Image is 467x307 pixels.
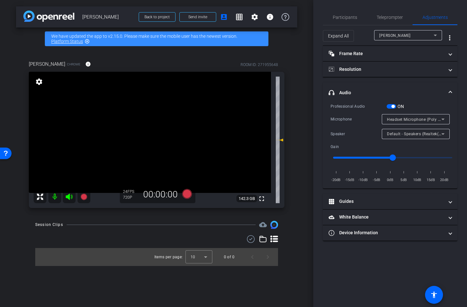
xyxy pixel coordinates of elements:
[260,249,275,265] button: Next page
[23,11,74,22] img: app-logo
[396,103,404,110] label: ON
[127,189,134,194] span: FPS
[323,30,354,42] button: Expand All
[430,291,438,299] mat-icon: accessibility
[442,30,457,46] button: More Options for Adjustments Panel
[331,131,382,137] div: Speaker
[331,144,387,150] div: Gain
[371,177,382,183] span: -5dB
[51,39,83,44] a: Platform Status
[422,15,448,20] span: Adjustments
[67,62,80,67] span: Chrome
[329,229,444,236] mat-panel-title: Device Information
[139,12,176,22] button: Back to project
[259,221,267,228] span: Destinations for your clips
[398,177,409,183] span: 5dB
[329,66,444,73] mat-panel-title: Resolution
[344,177,355,183] span: -15dB
[425,177,436,183] span: 15dB
[331,116,382,122] div: Microphone
[154,254,183,260] div: Items per page:
[123,189,139,194] div: 24
[82,11,135,23] span: [PERSON_NAME]
[323,46,457,61] mat-expansion-panel-header: Frame Rate
[179,12,216,22] button: Send invite
[329,89,444,96] mat-panel-title: Audio
[220,13,228,21] mat-icon: account_box
[387,131,456,136] span: Default - Speakers (Realtek(R) Audio)
[266,13,274,21] mat-icon: info
[323,210,457,225] mat-expansion-panel-header: White Balance
[35,78,44,86] mat-icon: settings
[45,31,268,46] div: We have updated the app to v2.15.0. Please make sure the mobile user has the newest version.
[276,136,283,144] mat-icon: 0 dB
[29,61,65,68] span: [PERSON_NAME]
[270,221,278,228] img: Session clips
[241,62,278,68] div: ROOM ID: 271955648
[323,62,457,77] mat-expansion-panel-header: Resolution
[251,13,258,21] mat-icon: settings
[224,254,234,260] div: 0 of 0
[329,50,444,57] mat-panel-title: Frame Rate
[439,177,450,183] span: 20dB
[139,189,182,200] div: 00:00:00
[123,195,139,200] div: 720P
[258,195,266,203] mat-icon: fullscreen
[235,13,243,21] mat-icon: grid_on
[85,39,90,44] mat-icon: highlight_off
[144,15,170,19] span: Back to project
[331,103,387,110] div: Professional Audio
[333,15,357,20] span: Participants
[188,14,207,20] span: Send invite
[323,194,457,209] mat-expansion-panel-header: Guides
[236,195,257,203] span: 142.3 GB
[323,82,457,103] mat-expansion-panel-header: Audio
[377,15,403,20] span: Teleprompter
[328,30,349,42] span: Expand All
[331,177,341,183] span: -20dB
[259,221,267,228] mat-icon: cloud_upload
[446,34,454,42] mat-icon: more_vert
[412,177,423,183] span: 10dB
[358,177,369,183] span: -10dB
[385,177,396,183] span: 0dB
[323,225,457,241] mat-expansion-panel-header: Device Information
[329,198,444,205] mat-panel-title: Guides
[329,214,444,220] mat-panel-title: White Balance
[85,61,91,67] mat-icon: info
[245,249,260,265] button: Previous page
[379,33,411,38] span: [PERSON_NAME]
[35,221,63,228] div: Session Clips
[323,103,457,188] div: Audio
